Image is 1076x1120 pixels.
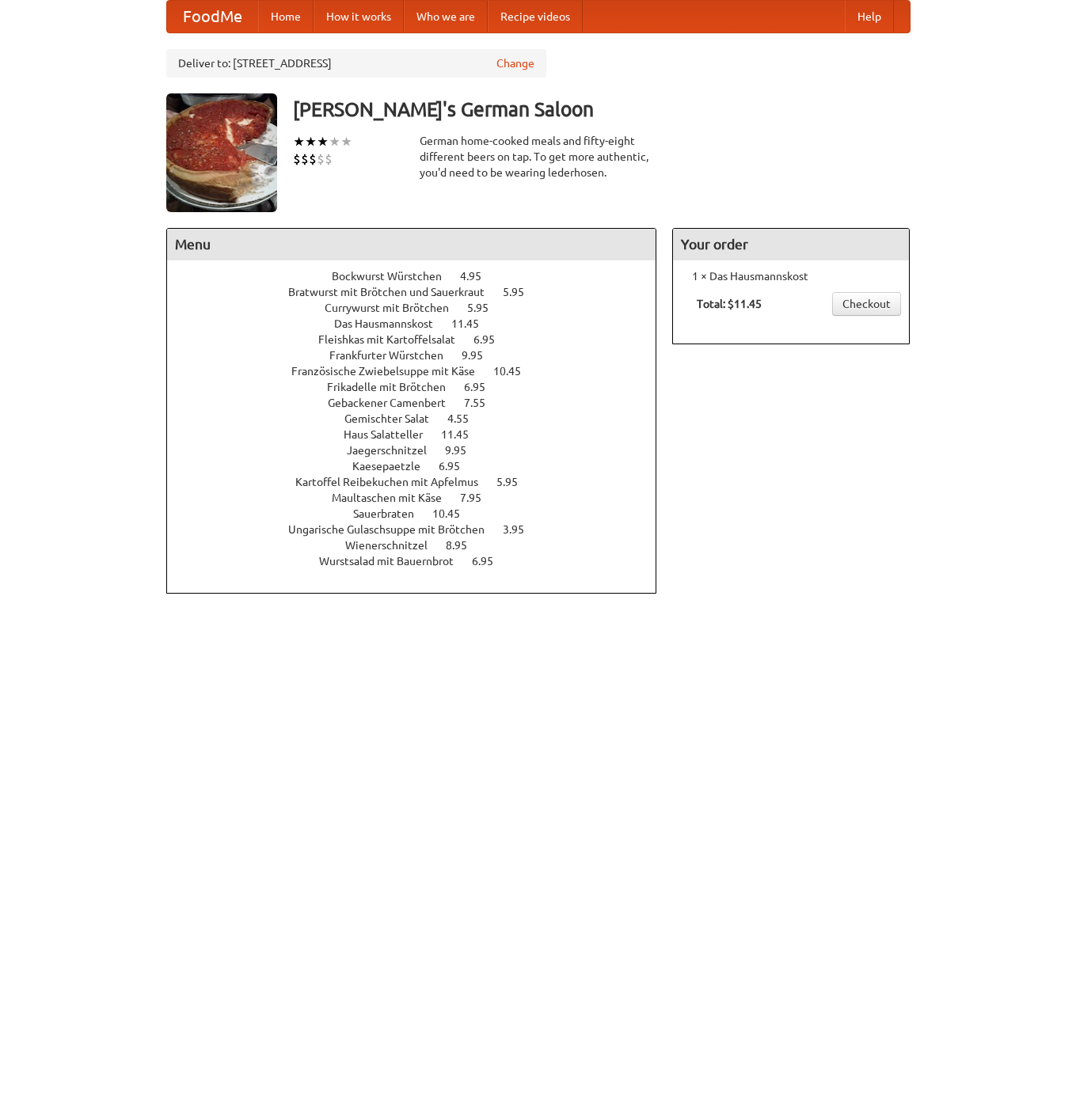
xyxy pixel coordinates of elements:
a: Wurstsalad mit Bauernbrot 6.95 [319,555,523,568]
a: Checkout [832,292,901,316]
span: 6.95 [473,333,511,346]
span: 10.45 [493,365,537,378]
li: ★ [340,133,352,150]
a: Bockwurst Würstchen 4.95 [332,270,511,283]
span: Ungarische Gulaschsuppe mit Brötchen [288,523,500,536]
a: Gebackener Camenbert 7.55 [328,397,515,409]
span: Maultaschen mit Käse [332,492,458,504]
span: 6.95 [472,555,509,568]
a: Frikadelle mit Brötchen 6.95 [327,381,515,393]
h4: Your order [673,229,909,260]
span: 11.45 [451,317,495,330]
a: Change [496,55,534,71]
a: Maultaschen mit Käse 7.95 [332,492,511,504]
div: Deliver to: [STREET_ADDRESS] [166,49,546,78]
a: Currywurst mit Brötchen 5.95 [325,302,518,314]
a: Kaesepaetzle 6.95 [352,460,489,473]
a: Das Hausmannskost 11.45 [334,317,508,330]
span: Fleishkas mit Kartoffelsalat [318,333,471,346]
span: 7.95 [460,492,497,504]
span: Bratwurst mit Brötchen und Sauerkraut [288,286,500,298]
span: Gebackener Camenbert [328,397,462,409]
a: Home [258,1,314,32]
span: 4.95 [460,270,497,283]
span: 8.95 [446,539,483,552]
a: Frankfurter Würstchen 9.95 [329,349,512,362]
li: 1 × Das Hausmannskost [681,268,901,284]
span: 5.95 [496,476,534,488]
span: Wurstsalad mit Bauernbrot [319,555,470,568]
a: Bratwurst mit Brötchen und Sauerkraut 5.95 [288,286,553,298]
h3: [PERSON_NAME]'s German Saloon [293,93,911,125]
a: FoodMe [167,1,258,32]
div: German home-cooked meals and fifty-eight different beers on tap. To get more authentic, you'd nee... [420,133,657,180]
span: 3.95 [503,523,540,536]
span: 7.55 [464,397,501,409]
a: Who we are [404,1,488,32]
a: Französische Zwiebelsuppe mit Käse 10.45 [291,365,550,378]
img: angular.jpg [166,93,277,212]
li: $ [301,150,309,168]
span: Frikadelle mit Brötchen [327,381,462,393]
span: Gemischter Salat [344,412,445,425]
span: Frankfurter Würstchen [329,349,459,362]
h4: Menu [167,229,656,260]
span: Jaegerschnitzel [347,444,443,457]
a: How it works [314,1,404,32]
span: Französische Zwiebelsuppe mit Käse [291,365,491,378]
a: Ungarische Gulaschsuppe mit Brötchen 3.95 [288,523,553,536]
a: Sauerbraten 10.45 [353,507,489,520]
span: 11.45 [441,428,485,441]
a: Gemischter Salat 4.55 [344,412,498,425]
li: $ [325,150,333,168]
li: ★ [293,133,305,150]
a: Haus Salatteller 11.45 [344,428,498,441]
li: ★ [305,133,317,150]
span: Das Hausmannskost [334,317,449,330]
span: Bockwurst Würstchen [332,270,458,283]
a: Jaegerschnitzel 9.95 [347,444,496,457]
span: 6.95 [464,381,501,393]
span: 5.95 [503,286,540,298]
span: Currywurst mit Brötchen [325,302,465,314]
span: Haus Salatteller [344,428,439,441]
span: Kaesepaetzle [352,460,436,473]
span: Sauerbraten [353,507,430,520]
span: 5.95 [467,302,504,314]
span: Wienerschnitzel [345,539,443,552]
a: Kartoffel Reibekuchen mit Apfelmus 5.95 [295,476,547,488]
span: 4.55 [447,412,485,425]
li: $ [293,150,301,168]
li: $ [317,150,325,168]
span: 9.95 [462,349,499,362]
a: Recipe videos [488,1,583,32]
a: Wienerschnitzel 8.95 [345,539,496,552]
a: Fleishkas mit Kartoffelsalat 6.95 [318,333,524,346]
span: 10.45 [432,507,476,520]
li: $ [309,150,317,168]
li: ★ [329,133,340,150]
span: Kartoffel Reibekuchen mit Apfelmus [295,476,494,488]
b: Total: $11.45 [697,298,762,310]
a: Help [845,1,894,32]
span: 9.95 [445,444,482,457]
li: ★ [317,133,329,150]
span: 6.95 [439,460,476,473]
